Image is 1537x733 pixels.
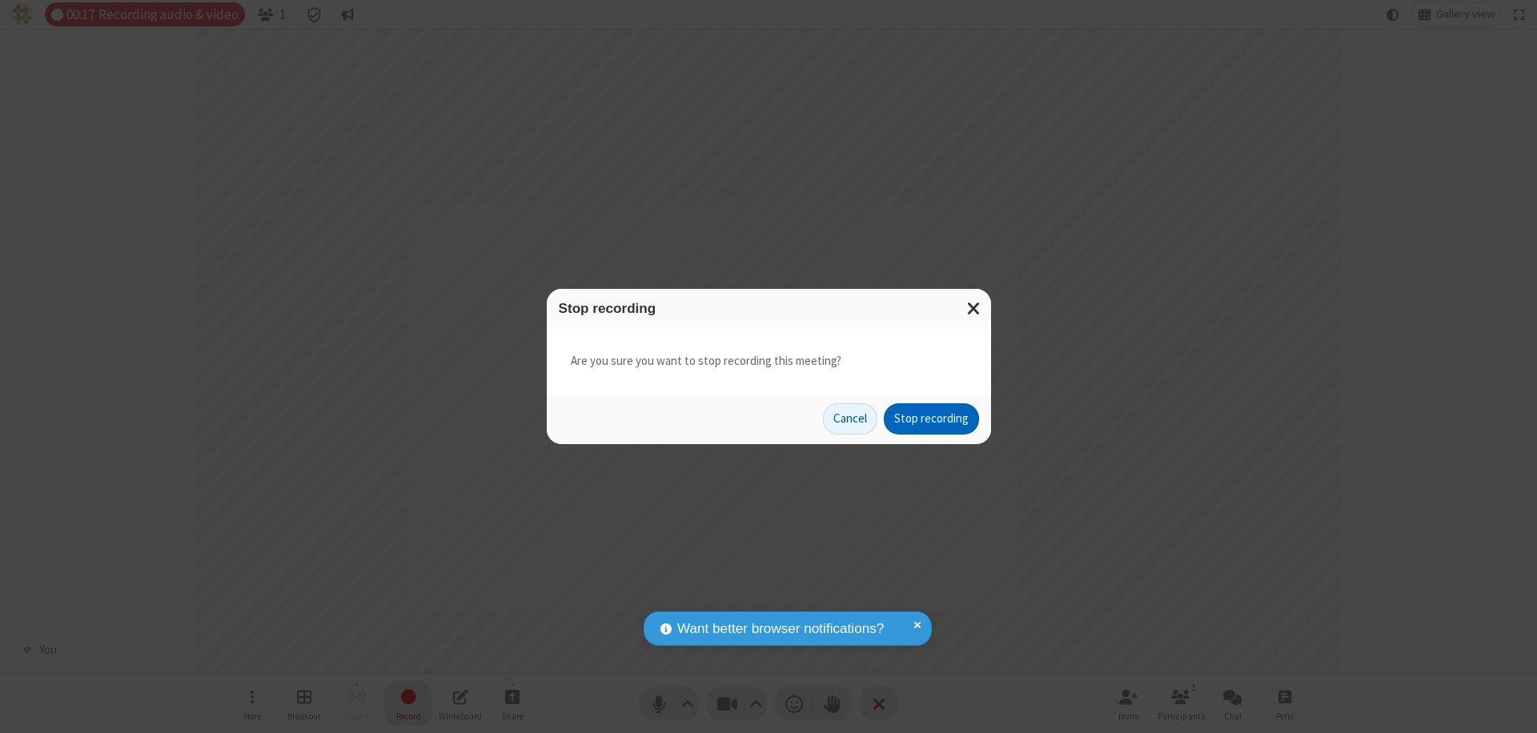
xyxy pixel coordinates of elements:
span: Want better browser notifications? [677,619,884,639]
button: Stop recording [884,403,979,435]
button: Close modal [957,289,991,328]
div: Are you sure you want to stop recording this meeting? [547,328,991,395]
button: Cancel [823,403,877,435]
h3: Stop recording [559,301,979,316]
